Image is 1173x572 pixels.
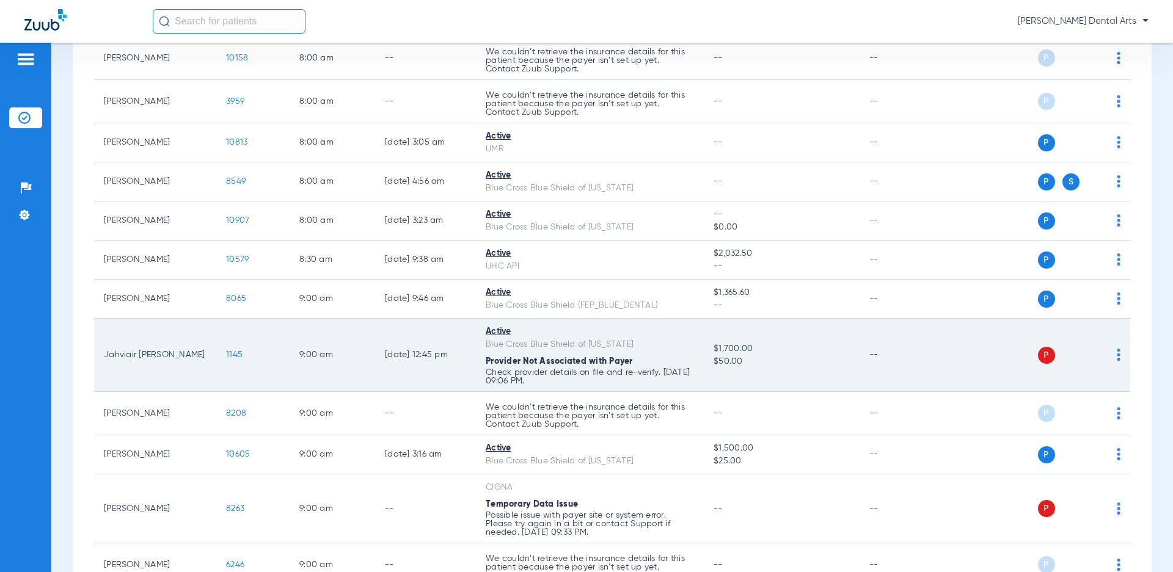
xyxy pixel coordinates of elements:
span: P [1038,500,1055,517]
span: 10907 [226,216,249,225]
td: [DATE] 12:45 PM [375,319,476,392]
span: P [1038,347,1055,364]
div: Blue Cross Blue Shield of [US_STATE] [486,455,694,468]
td: [DATE] 3:05 AM [375,123,476,162]
div: Active [486,130,694,143]
div: UHC API [486,260,694,273]
span: -- [714,560,723,569]
div: Active [486,247,694,260]
img: group-dot-blue.svg [1117,502,1120,515]
img: group-dot-blue.svg [1117,407,1120,419]
span: P [1038,49,1055,67]
img: group-dot-blue.svg [1117,52,1120,64]
span: -- [714,260,849,273]
td: [DATE] 9:38 AM [375,241,476,280]
td: [PERSON_NAME] [94,435,216,474]
span: -- [714,504,723,513]
td: [PERSON_NAME] [94,474,216,543]
img: Search Icon [159,16,170,27]
div: Blue Cross Blue Shield of [US_STATE] [486,338,694,351]
div: Active [486,286,694,299]
td: [PERSON_NAME] [94,392,216,435]
td: [PERSON_NAME] [94,241,216,280]
td: 9:00 AM [290,280,375,319]
td: -- [860,435,942,474]
span: [PERSON_NAME] Dental Arts [1018,15,1149,27]
span: 8263 [226,504,244,513]
td: [PERSON_NAME] [94,80,216,123]
span: P [1038,291,1055,308]
img: group-dot-blue.svg [1117,448,1120,460]
div: Blue Cross Blue Shield of [US_STATE] [486,221,694,234]
span: P [1038,173,1055,190]
td: -- [860,201,942,241]
div: Active [486,442,694,455]
img: group-dot-blue.svg [1117,253,1120,266]
td: -- [860,162,942,201]
td: -- [860,37,942,80]
td: -- [860,319,942,392]
span: $1,500.00 [714,442,849,455]
p: We couldn’t retrieve the insurance details for this patient because the payer isn’t set up yet. C... [486,91,694,117]
div: UMR [486,143,694,156]
td: 8:30 AM [290,241,375,280]
td: [DATE] 3:23 AM [375,201,476,241]
img: group-dot-blue.svg [1117,214,1120,226]
td: -- [375,392,476,435]
td: [DATE] 3:16 AM [375,435,476,474]
span: $2,032.50 [714,247,849,260]
span: -- [714,97,723,106]
td: -- [375,37,476,80]
span: 8208 [226,409,246,418]
td: [DATE] 4:56 AM [375,162,476,201]
td: -- [860,392,942,435]
td: [DATE] 9:46 AM [375,280,476,319]
p: We couldn’t retrieve the insurance details for this patient because the payer isn’t set up yet. C... [486,48,694,73]
td: -- [375,80,476,123]
td: [PERSON_NAME] [94,280,216,319]
td: 8:00 AM [290,80,375,123]
p: Check provider details on file and re-verify. [DATE] 09:06 PM. [486,368,694,385]
td: 8:00 AM [290,162,375,201]
td: 9:00 AM [290,392,375,435]
img: group-dot-blue.svg [1117,136,1120,148]
span: -- [714,409,723,418]
span: $25.00 [714,455,849,468]
span: -- [714,54,723,62]
span: Temporary Data Issue [486,500,578,509]
span: P [1038,405,1055,422]
td: 9:00 AM [290,435,375,474]
td: -- [375,474,476,543]
span: P [1038,93,1055,110]
span: 10813 [226,138,247,147]
span: $50.00 [714,355,849,368]
span: S [1062,173,1080,190]
input: Search for patients [153,9,305,34]
td: 8:00 AM [290,201,375,241]
span: $1,700.00 [714,342,849,355]
span: 3959 [226,97,244,106]
span: 1145 [226,350,243,359]
span: 10579 [226,255,249,264]
p: We couldn’t retrieve the insurance details for this patient because the payer isn’t set up yet. C... [486,403,694,429]
span: 6246 [226,560,244,569]
span: P [1038,212,1055,230]
span: P [1038,134,1055,151]
span: -- [714,299,849,312]
span: P [1038,446,1055,463]
td: [PERSON_NAME] [94,162,216,201]
td: -- [860,80,942,123]
span: 8549 [226,177,246,186]
span: -- [714,208,849,221]
td: -- [860,123,942,162]
img: Zuub Logo [24,9,67,31]
div: Blue Cross Blue Shield of [US_STATE] [486,182,694,195]
iframe: Chat Widget [1112,513,1173,572]
td: [PERSON_NAME] [94,37,216,80]
img: group-dot-blue.svg [1117,292,1120,305]
img: hamburger-icon [16,52,35,67]
div: Active [486,169,694,182]
span: $0.00 [714,221,849,234]
span: 8065 [226,294,246,303]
